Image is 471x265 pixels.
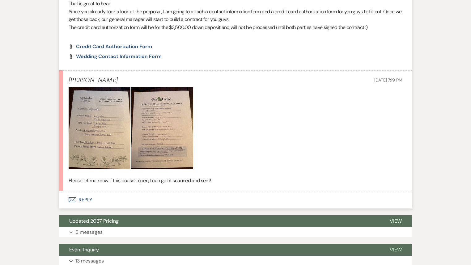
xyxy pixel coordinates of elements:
[374,77,402,83] span: [DATE] 7:19 PM
[76,53,161,60] span: Wedding Contact Information Form
[76,54,161,59] a: Wedding Contact Information Form
[380,215,412,227] button: View
[76,43,152,50] span: Credit Card Authorization Form
[75,257,104,265] p: 13 messages
[59,191,412,208] button: Reply
[69,23,402,32] p: The credit card authorization form will be for the $3,500.00 down deposit and will not be process...
[59,215,380,227] button: Updated 2027 Pricing
[69,218,119,224] span: Updated 2027 Pricing
[69,177,402,185] p: Please let me know if this doesn’t open, I can get it scanned and sent!
[69,8,402,23] p: Since you already took a look at the proposal, I am going to attach a contact information form an...
[69,77,118,84] h5: [PERSON_NAME]
[59,227,412,238] button: 6 messages
[390,218,402,224] span: View
[75,228,103,236] p: 6 messages
[69,246,99,253] span: Event Inquiry
[390,246,402,253] span: View
[380,244,412,256] button: View
[131,87,193,169] img: IMG_4011.jpeg
[69,87,130,169] img: IMG_4013.jpeg
[59,244,380,256] button: Event Inquiry
[76,44,152,49] a: Credit Card Authorization Form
